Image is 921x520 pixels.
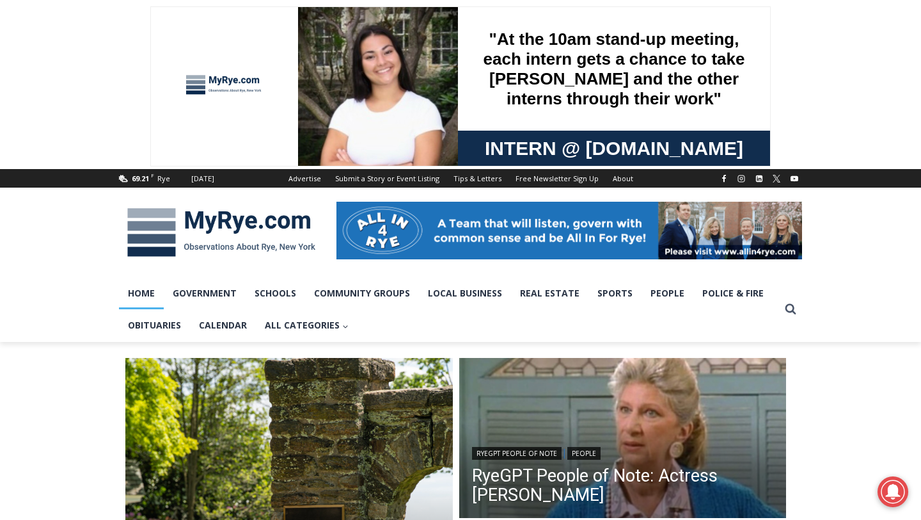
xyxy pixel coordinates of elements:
[119,309,190,341] a: Obituaries
[336,202,802,259] img: All in for Rye
[472,447,562,460] a: RyeGPT People of Note
[151,172,154,179] span: F
[4,132,125,181] span: Open Tues. - Sun. [PHONE_NUMBER]
[787,171,802,186] a: YouTube
[132,174,149,183] span: 69.21
[281,169,640,188] nav: Secondary Navigation
[190,309,256,341] a: Calendar
[567,447,601,460] a: People
[446,169,508,188] a: Tips & Letters
[769,171,784,186] a: X
[191,173,214,184] div: [DATE]
[642,277,693,309] a: People
[335,127,593,156] span: Intern @ [DOMAIN_NAME]
[693,277,773,309] a: Police & Fire
[164,277,246,309] a: Government
[281,169,328,188] a: Advertise
[734,171,749,186] a: Instagram
[472,444,774,460] div: |
[308,124,620,159] a: Intern @ [DOMAIN_NAME]
[132,80,188,153] div: "...watching a master [PERSON_NAME] chef prepare an omakase meal is fascinating dinner theater an...
[606,169,640,188] a: About
[1,129,129,159] a: Open Tues. - Sun. [PHONE_NUMBER]
[119,277,779,342] nav: Primary Navigation
[305,277,419,309] a: Community Groups
[246,277,305,309] a: Schools
[508,169,606,188] a: Free Newsletter Sign Up
[328,169,446,188] a: Submit a Story or Event Listing
[119,199,324,266] img: MyRye.com
[779,298,802,321] button: View Search Form
[256,309,358,341] button: Child menu of All Categories
[472,466,774,505] a: RyeGPT People of Note: Actress [PERSON_NAME]
[752,171,767,186] a: Linkedin
[419,277,511,309] a: Local Business
[511,277,588,309] a: Real Estate
[119,277,164,309] a: Home
[588,277,642,309] a: Sports
[716,171,732,186] a: Facebook
[157,173,170,184] div: Rye
[323,1,604,124] div: "At the 10am stand-up meeting, each intern gets a chance to take [PERSON_NAME] and the other inte...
